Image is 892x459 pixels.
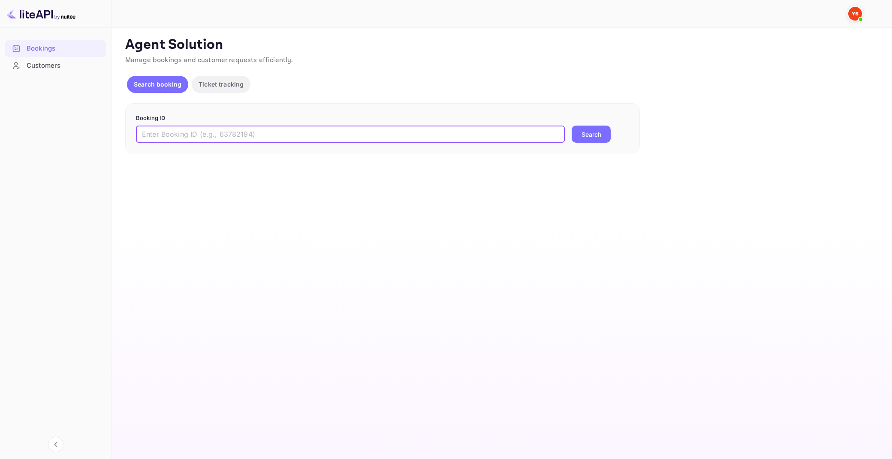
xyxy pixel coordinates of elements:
img: Yandex Support [848,7,862,21]
input: Enter Booking ID (e.g., 63782194) [136,126,565,143]
div: Customers [27,61,102,71]
div: Bookings [5,40,106,57]
p: Agent Solution [125,36,877,54]
button: Collapse navigation [48,437,63,452]
div: Bookings [27,44,102,54]
div: Customers [5,57,106,74]
a: Bookings [5,40,106,56]
button: Search [572,126,611,143]
span: Manage bookings and customer requests efficiently. [125,56,293,65]
p: Booking ID [136,114,629,123]
p: Search booking [134,80,181,89]
img: LiteAPI logo [7,7,75,21]
a: Customers [5,57,106,73]
p: Ticket tracking [199,80,244,89]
